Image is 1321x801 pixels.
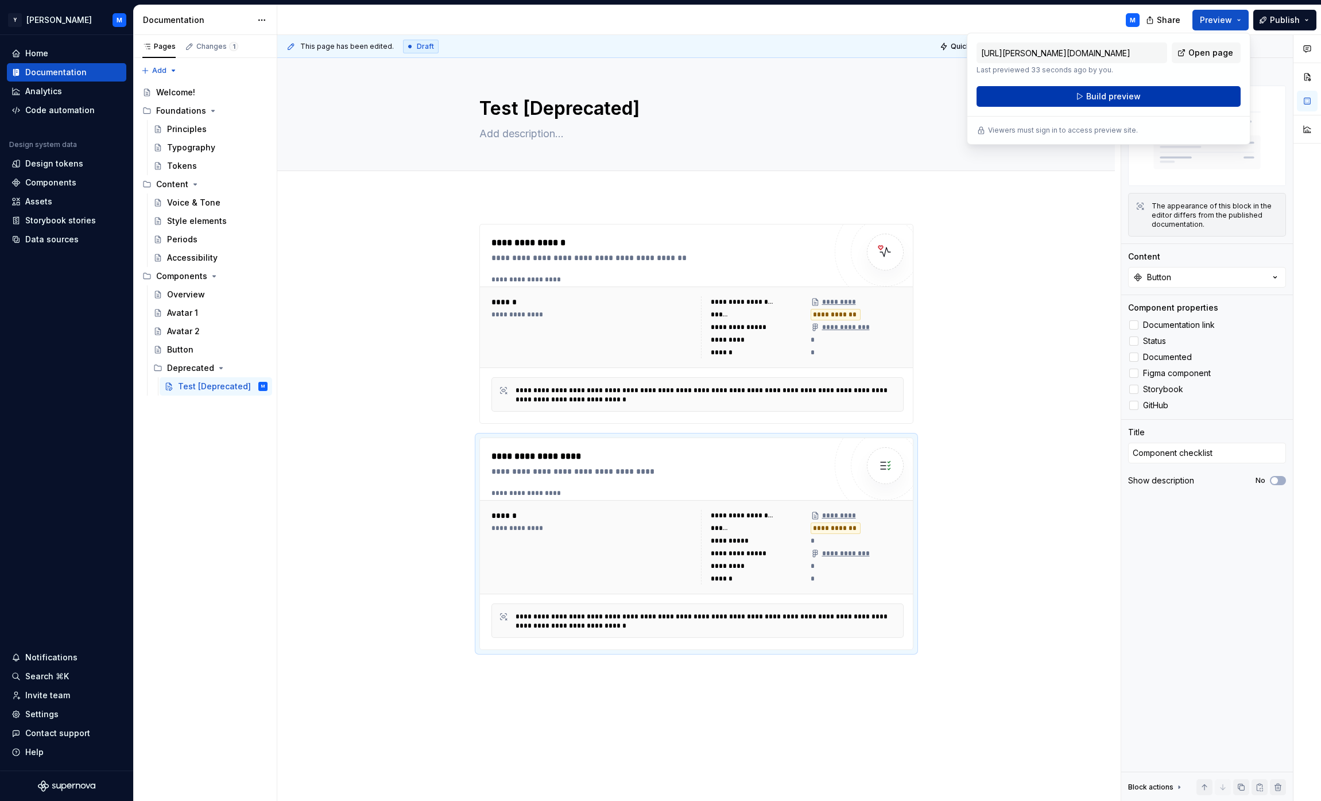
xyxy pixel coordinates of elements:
[1172,42,1241,63] a: Open page
[156,87,195,98] div: Welcome!
[149,359,272,377] div: Deprecated
[167,215,227,227] div: Style elements
[1143,336,1166,346] span: Status
[1143,353,1192,362] span: Documented
[167,252,218,264] div: Accessibility
[167,160,197,172] div: Tokens
[152,66,166,75] span: Add
[1143,385,1183,394] span: Storybook
[149,157,272,175] a: Tokens
[149,230,272,249] a: Periods
[1200,14,1232,26] span: Preview
[1128,443,1286,463] textarea: Component checklist
[7,648,126,667] button: Notifications
[951,42,1000,51] span: Quick preview
[25,746,44,758] div: Help
[167,123,207,135] div: Principles
[1188,47,1233,59] span: Open page
[1128,427,1145,438] div: Title
[138,267,272,285] div: Components
[7,705,126,723] a: Settings
[7,211,126,230] a: Storybook stories
[138,102,272,120] div: Foundations
[25,652,78,663] div: Notifications
[149,304,272,322] a: Avatar 1
[1157,14,1180,26] span: Share
[167,289,205,300] div: Overview
[167,344,193,355] div: Button
[1128,779,1184,795] div: Block actions
[1086,91,1141,102] span: Build preview
[149,212,272,230] a: Style elements
[7,192,126,211] a: Assets
[1253,10,1316,30] button: Publish
[1270,14,1300,26] span: Publish
[25,177,76,188] div: Components
[25,728,90,739] div: Contact support
[38,780,95,792] svg: Supernova Logo
[7,230,126,249] a: Data sources
[25,67,87,78] div: Documentation
[1130,16,1136,25] div: M
[25,215,96,226] div: Storybook stories
[477,95,911,122] textarea: Test [Deprecated]
[1152,202,1279,229] div: The appearance of this block in the editor differs from the published documentation.
[25,196,52,207] div: Assets
[167,234,197,245] div: Periods
[26,14,92,26] div: [PERSON_NAME]
[7,63,126,82] a: Documentation
[8,13,22,27] div: Y
[7,667,126,686] button: Search ⌘K
[1192,10,1249,30] button: Preview
[1256,476,1265,485] label: No
[143,14,251,26] div: Documentation
[1143,320,1215,330] span: Documentation link
[167,197,220,208] div: Voice & Tone
[25,158,83,169] div: Design tokens
[1128,302,1218,314] div: Component properties
[7,173,126,192] a: Components
[138,83,272,102] a: Welcome!
[1128,267,1286,288] button: Button
[25,671,69,682] div: Search ⌘K
[149,249,272,267] a: Accessibility
[25,48,48,59] div: Home
[167,142,215,153] div: Typography
[149,138,272,157] a: Typography
[149,322,272,340] a: Avatar 2
[1128,783,1173,792] div: Block actions
[2,7,131,32] button: Y[PERSON_NAME]M
[25,105,95,116] div: Code automation
[977,86,1241,107] button: Build preview
[977,65,1167,75] p: Last previewed 33 seconds ago by you.
[156,179,188,190] div: Content
[7,154,126,173] a: Design tokens
[261,381,265,392] div: M
[7,101,126,119] a: Code automation
[1143,401,1168,410] span: GitHub
[417,42,434,51] span: Draft
[1128,251,1160,262] div: Content
[25,86,62,97] div: Analytics
[149,285,272,304] a: Overview
[138,63,181,79] button: Add
[117,16,122,25] div: M
[7,44,126,63] a: Home
[149,340,272,359] a: Button
[1147,272,1171,283] div: Button
[7,743,126,761] button: Help
[160,377,272,396] a: Test [Deprecated]M
[7,686,126,705] a: Invite team
[196,42,238,51] div: Changes
[25,709,59,720] div: Settings
[156,105,206,117] div: Foundations
[149,120,272,138] a: Principles
[142,42,176,51] div: Pages
[156,270,207,282] div: Components
[1128,475,1194,486] div: Show description
[25,234,79,245] div: Data sources
[167,307,198,319] div: Avatar 1
[1140,10,1188,30] button: Share
[178,381,251,392] div: Test [Deprecated]
[25,690,70,701] div: Invite team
